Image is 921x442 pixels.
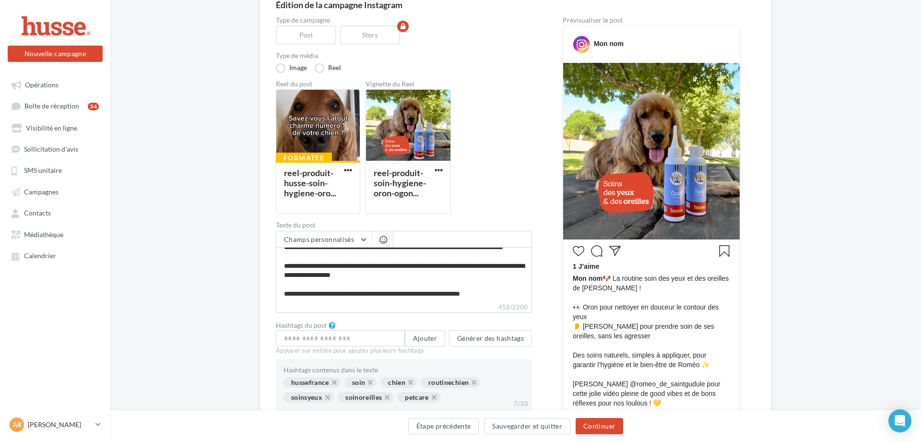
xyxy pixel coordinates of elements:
div: Reel du post [276,81,360,87]
a: Campagnes [6,183,105,200]
div: Hashtags contenus dans le texte [283,367,524,373]
a: Sollicitation d'avis [6,140,105,157]
span: SMS unitaire [24,167,62,175]
span: Visibilité en ligne [26,124,77,132]
svg: Partager la publication [609,245,621,257]
svg: Commenter [591,245,602,257]
div: hussefrance [283,377,341,388]
div: Mon nom [594,39,624,48]
button: Étape précédente [408,418,479,434]
a: SMS unitaire [6,161,105,179]
span: Médiathèque [24,230,63,239]
label: 458/2200 [276,302,532,313]
div: reel-produit-husse-soin-hygiene-oro... [284,167,336,198]
div: Prévisualiser le post [563,17,740,24]
p: [PERSON_NAME] [28,420,92,430]
svg: Enregistrer [719,245,730,257]
div: chien [380,377,417,388]
a: Boîte de réception34 [6,97,105,115]
a: AR [PERSON_NAME] [8,416,103,434]
svg: J’aime [573,245,584,257]
span: 🐶 La routine soin des yeux et des oreilles de [PERSON_NAME] ! 👀 Oron pour nettoyer en douceur le ... [573,274,730,437]
a: Contacts [6,204,105,221]
div: Open Intercom Messenger [888,409,911,432]
label: Hashtags du post [276,322,327,329]
div: soin [344,377,377,388]
div: 7/30 [510,398,532,410]
span: Champs personnalisés [284,235,354,243]
button: Nouvelle campagne [8,46,103,62]
span: Calendrier [24,252,56,260]
div: routinechien [421,377,480,388]
span: Campagnes [24,188,59,196]
button: Continuer [576,418,623,434]
label: Type de média [276,52,532,59]
span: Contacts [24,209,51,217]
a: Médiathèque [6,226,105,243]
span: AR [12,420,22,430]
button: Champs personnalisés [276,231,372,248]
span: Sollicitation d'avis [24,145,78,153]
a: Calendrier [6,247,105,264]
div: 1 J’aime [573,262,730,274]
label: Type de campagne [276,17,532,24]
label: Image [276,63,307,73]
div: Formatée [276,153,332,163]
div: Vignette du Reel [366,81,451,87]
button: Sauvegarder et quitter [484,418,570,434]
span: Mon nom [573,275,602,282]
label: Reel [315,63,341,73]
div: soinoreilles [338,392,393,403]
div: petcare [397,392,440,403]
span: Opérations [25,81,59,89]
div: soinsyeux [283,392,334,403]
button: Ajouter [405,330,445,346]
span: Boîte de réception [24,102,79,110]
div: reel-produit-soin-hygiene-oron-ogon... [374,167,426,198]
div: Appuyer sur entrée pour ajouter plusieurs hashtags [276,346,532,355]
label: Texte du post [276,222,532,228]
div: Édition de la campagne Instagram [276,0,756,9]
a: Opérations [6,76,105,93]
button: Générer des hashtags [449,330,532,346]
a: Visibilité en ligne [6,119,105,136]
div: 34 [88,103,99,110]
